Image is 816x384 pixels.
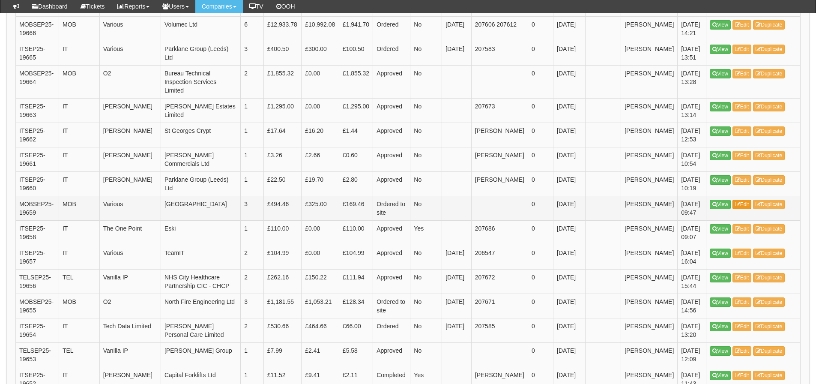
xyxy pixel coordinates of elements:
td: IT [59,220,99,245]
td: Approved [373,245,410,269]
a: Edit [732,322,752,331]
td: No [410,98,442,123]
a: Duplicate [753,322,785,331]
td: £100.50 [339,41,373,65]
td: [PERSON_NAME] Group [161,342,240,367]
td: [PERSON_NAME] [621,16,678,41]
td: 206547 [471,245,528,269]
td: No [410,123,442,147]
td: £111.94 [339,269,373,294]
td: £1,181.55 [263,294,302,318]
td: Ordered [373,318,410,342]
td: £1,295.00 [339,98,373,123]
td: No [410,196,442,220]
td: TEL [59,269,99,294]
a: Duplicate [753,273,785,282]
td: 207686 [471,220,528,245]
a: View [710,346,731,356]
td: [PERSON_NAME] [621,65,678,98]
td: Ordered to site [373,196,410,220]
td: £3.26 [263,147,302,171]
td: [PERSON_NAME] [99,98,161,123]
td: [PERSON_NAME] [621,196,678,220]
td: MOBSEP25-19659 [16,196,59,220]
a: View [710,200,731,209]
td: 2 [241,65,264,98]
a: View [710,20,731,30]
td: £0.00 [302,65,339,98]
td: [DATE] [553,41,586,65]
td: 0 [528,123,553,147]
td: IT [59,41,99,65]
a: View [710,297,731,307]
td: £400.50 [263,41,302,65]
td: 0 [528,220,553,245]
td: £12,933.78 [263,16,302,41]
td: 3 [241,196,264,220]
td: 0 [528,65,553,98]
td: No [410,16,442,41]
td: [DATE] 09:07 [678,220,706,245]
a: Duplicate [753,175,785,185]
td: MOB [59,196,99,220]
td: 3 [241,294,264,318]
td: £2.80 [339,171,373,196]
td: 207583 [471,41,528,65]
td: £530.66 [263,318,302,342]
td: £494.46 [263,196,302,220]
td: £104.99 [263,245,302,269]
td: £2.66 [302,147,339,171]
td: Ordered [373,16,410,41]
td: Parklane Group (Leeds) Ltd [161,171,240,196]
td: IT [59,98,99,123]
td: £1,855.32 [339,65,373,98]
a: View [710,273,731,282]
td: Approved [373,123,410,147]
td: No [410,245,442,269]
a: Edit [732,126,752,136]
a: Duplicate [753,249,785,258]
td: ITSEP25-19661 [16,147,59,171]
td: [DATE] 16:04 [678,245,706,269]
td: £104.99 [339,245,373,269]
td: [DATE] [553,318,586,342]
a: Edit [732,273,752,282]
td: [PERSON_NAME] [621,245,678,269]
td: £22.50 [263,171,302,196]
td: ITSEP25-19662 [16,123,59,147]
td: IT [59,147,99,171]
a: Duplicate [753,224,785,234]
td: [DATE] [442,245,472,269]
td: 0 [528,269,553,294]
td: 207606 207612 [471,16,528,41]
td: MOBSEP25-19655 [16,294,59,318]
td: No [410,41,442,65]
td: No [410,294,442,318]
a: View [710,45,731,54]
td: [PERSON_NAME] [621,171,678,196]
td: Approved [373,65,410,98]
td: £19.70 [302,171,339,196]
a: View [710,151,731,160]
td: ITSEP25-19660 [16,171,59,196]
td: [PERSON_NAME] [621,147,678,171]
td: Yes [410,220,442,245]
td: £464.66 [302,318,339,342]
td: [PERSON_NAME] [99,123,161,147]
td: IT [59,123,99,147]
a: Duplicate [753,151,785,160]
td: [DATE] 13:20 [678,318,706,342]
td: 1 [241,171,264,196]
td: [DATE] 12:09 [678,342,706,367]
td: [PERSON_NAME] [471,123,528,147]
td: £110.00 [339,220,373,245]
td: 207671 [471,294,528,318]
td: [DATE] [442,16,472,41]
td: ITSEP25-19654 [16,318,59,342]
td: £7.99 [263,342,302,367]
td: ITSEP25-19665 [16,41,59,65]
td: £10,992.08 [302,16,339,41]
td: [DATE] [553,294,586,318]
td: 0 [528,41,553,65]
a: Duplicate [753,126,785,136]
